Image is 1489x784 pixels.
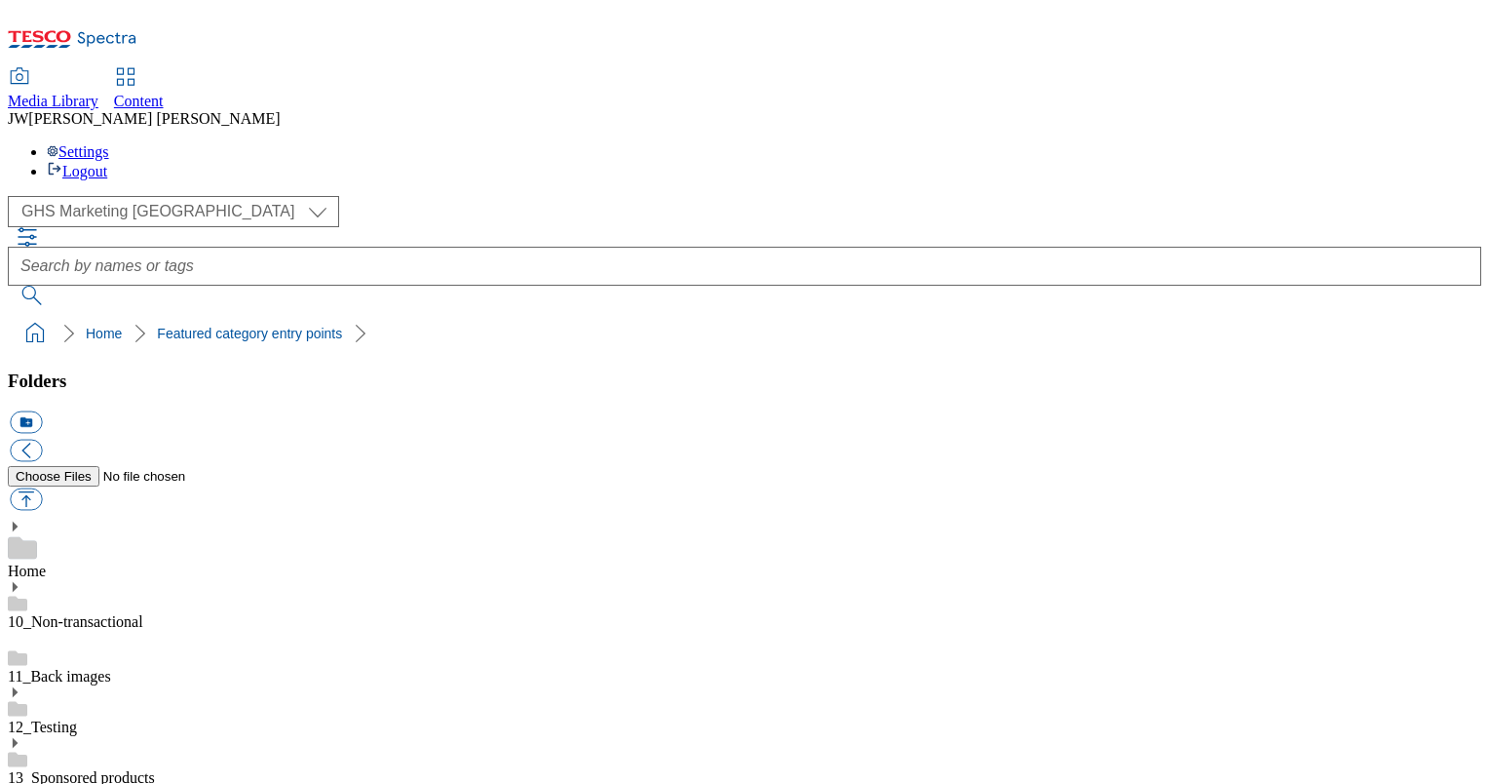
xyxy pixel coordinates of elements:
[114,93,164,109] span: Content
[19,318,51,349] a: home
[8,613,143,630] a: 10_Non-transactional
[8,371,1481,392] h3: Folders
[47,143,109,160] a: Settings
[8,247,1481,286] input: Search by names or tags
[8,93,98,109] span: Media Library
[86,326,122,341] a: Home
[8,110,28,127] span: JW
[157,326,342,341] a: Featured category entry points
[8,69,98,110] a: Media Library
[8,563,46,579] a: Home
[8,719,77,735] a: 12_Testing
[8,668,111,685] a: 11_Back images
[28,110,280,127] span: [PERSON_NAME] [PERSON_NAME]
[8,315,1481,352] nav: breadcrumb
[114,69,164,110] a: Content
[47,163,107,179] a: Logout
